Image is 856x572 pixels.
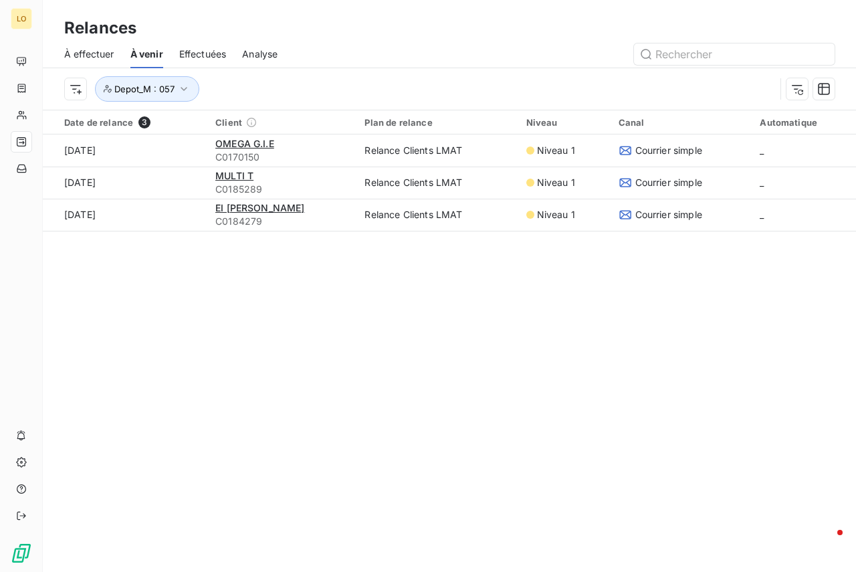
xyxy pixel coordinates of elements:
[537,208,575,221] span: Niveau 1
[215,183,348,196] span: C0185289
[43,134,207,167] td: [DATE]
[64,16,136,40] h3: Relances
[11,8,32,29] div: LO
[537,176,575,189] span: Niveau 1
[215,151,348,164] span: C0170150
[635,144,702,157] span: Courrier simple
[634,43,835,65] input: Rechercher
[11,543,32,564] img: Logo LeanPay
[635,176,702,189] span: Courrier simple
[130,47,163,61] span: À venir
[760,177,764,188] span: _
[760,117,848,128] div: Automatique
[356,199,518,231] td: Relance Clients LMAT
[215,215,348,228] span: C0184279
[179,47,227,61] span: Effectuées
[619,117,744,128] div: Canal
[811,527,843,559] iframe: Intercom live chat
[215,170,253,181] span: MULTI T
[537,144,575,157] span: Niveau 1
[43,167,207,199] td: [DATE]
[114,84,175,94] span: Depot_M : 057
[760,145,764,156] span: _
[64,116,199,128] div: Date de relance
[526,117,603,128] div: Niveau
[43,199,207,231] td: [DATE]
[215,117,242,128] span: Client
[64,47,114,61] span: À effectuer
[215,138,274,149] span: OMEGA G.I.E
[356,134,518,167] td: Relance Clients LMAT
[215,202,304,213] span: EI [PERSON_NAME]
[635,208,702,221] span: Courrier simple
[138,116,150,128] span: 3
[356,167,518,199] td: Relance Clients LMAT
[760,209,764,220] span: _
[364,117,510,128] div: Plan de relance
[95,76,199,102] button: Depot_M : 057
[242,47,278,61] span: Analyse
